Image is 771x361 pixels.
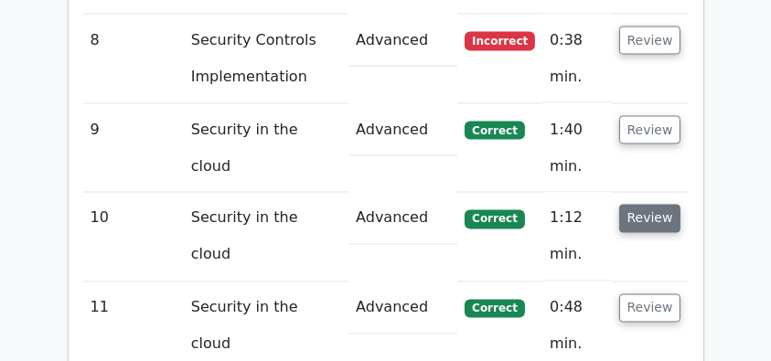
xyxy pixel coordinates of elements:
[348,104,457,156] td: Advanced
[465,210,524,228] span: Correct
[184,193,348,281] td: Security in the cloud
[184,15,348,103] td: Security Controls Implementation
[542,15,611,103] td: 0:38 min.
[83,193,184,281] td: 10
[348,282,457,334] td: Advanced
[83,15,184,103] td: 8
[619,116,681,144] button: Review
[184,104,348,193] td: Security in the cloud
[465,122,524,140] span: Correct
[619,294,681,323] button: Review
[542,104,611,193] td: 1:40 min.
[619,27,681,55] button: Review
[83,104,184,193] td: 9
[348,15,457,67] td: Advanced
[465,32,535,50] span: Incorrect
[619,205,681,233] button: Review
[542,193,611,281] td: 1:12 min.
[465,300,524,318] span: Correct
[348,193,457,245] td: Advanced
